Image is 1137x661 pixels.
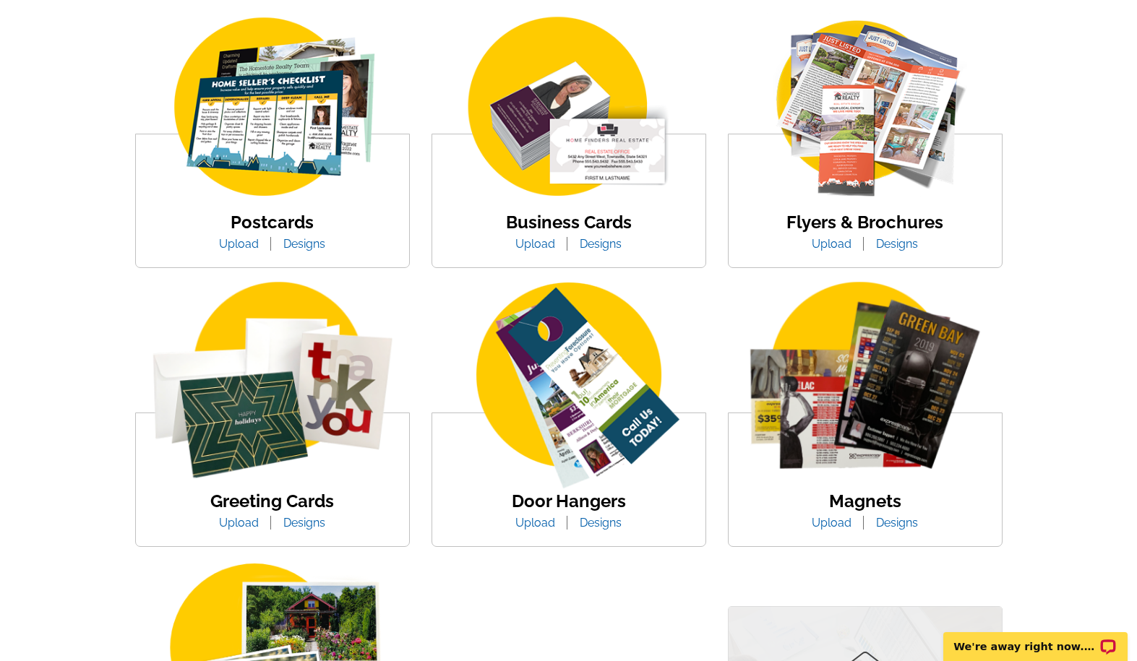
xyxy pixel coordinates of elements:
[569,237,632,251] a: Designs
[512,491,626,511] a: Door Hangers
[569,516,632,530] a: Designs
[934,615,1137,661] iframe: LiveChat chat widget
[432,282,705,493] img: door-hanger-img.png
[446,13,692,203] img: business-card.png
[865,237,929,251] a: Designs
[505,516,566,530] a: Upload
[208,237,270,251] a: Upload
[150,13,395,203] img: img_postcard.png
[208,516,270,530] a: Upload
[801,516,862,530] a: Upload
[729,282,1002,493] img: magnets.png
[273,237,336,251] a: Designs
[505,237,566,251] a: Upload
[506,212,632,233] a: Business Cards
[801,237,862,251] a: Upload
[865,516,929,530] a: Designs
[231,212,314,233] a: Postcards
[829,491,901,511] a: Magnets
[136,282,409,493] img: greeting-card.png
[273,516,336,530] a: Designs
[786,212,943,233] a: Flyers & Brochures
[210,491,334,511] a: Greeting Cards
[742,13,988,203] img: flyer-card.png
